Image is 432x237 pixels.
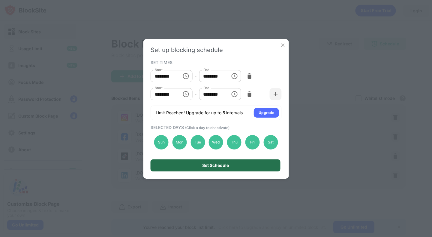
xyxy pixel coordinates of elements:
div: Limit Reached! Upgrade for up to 5 intervals [156,110,243,116]
div: SELECTED DAYS [151,125,280,130]
label: End [203,67,209,72]
div: Sun [154,135,169,149]
label: End [203,85,209,91]
div: Tue [190,135,205,149]
label: Start [155,67,163,72]
button: Choose time, selected time is 1:00 AM [180,70,192,82]
div: Fri [245,135,260,149]
div: Thu [227,135,241,149]
div: Set up blocking schedule [151,46,282,54]
span: (Click a day to deactivate) [185,125,229,130]
div: Wed [209,135,223,149]
div: Upgrade [259,110,274,116]
div: - [195,73,196,79]
div: Sat [263,135,278,149]
div: - [195,91,196,97]
img: x-button.svg [280,42,286,48]
div: Mon [172,135,187,149]
label: Start [155,85,163,91]
div: SET TIMES [151,60,280,65]
button: Choose time, selected time is 2:00 PM [180,88,192,100]
button: Choose time, selected time is 11:59 PM [228,88,240,100]
div: Set Schedule [202,163,229,168]
button: Choose time, selected time is 1:45 PM [228,70,240,82]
